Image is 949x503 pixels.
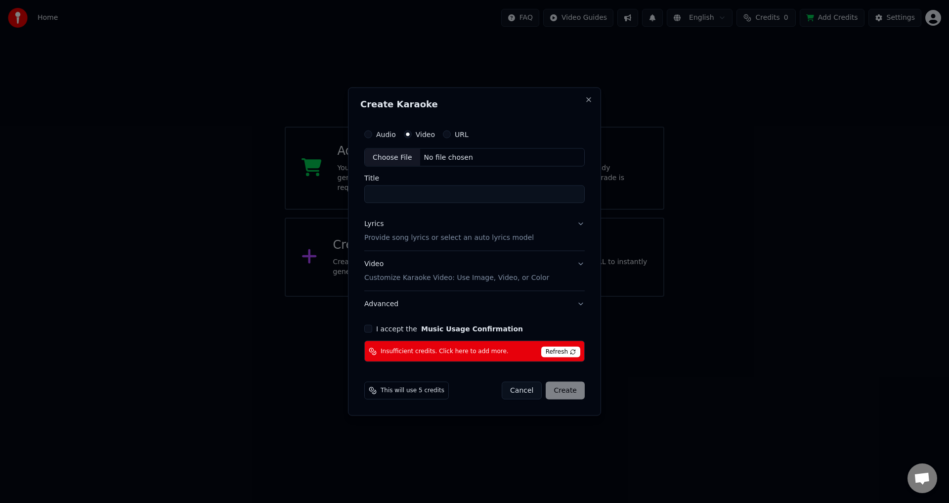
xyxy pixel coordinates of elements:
label: I accept the [376,325,523,332]
label: Video [416,131,435,137]
button: I accept the [421,325,523,332]
label: URL [455,131,469,137]
div: Lyrics [364,219,384,229]
span: This will use 5 credits [381,387,444,395]
label: Title [364,175,585,182]
div: No file chosen [420,152,477,162]
div: Choose File [365,148,420,166]
span: Refresh [541,347,580,358]
label: Audio [376,131,396,137]
div: Video [364,259,549,283]
button: Advanced [364,291,585,317]
button: LyricsProvide song lyrics or select an auto lyrics model [364,211,585,251]
p: Provide song lyrics or select an auto lyrics model [364,233,534,243]
button: VideoCustomize Karaoke Video: Use Image, Video, or Color [364,251,585,291]
button: Cancel [502,382,542,400]
span: Insufficient credits. Click here to add more. [381,347,509,355]
p: Customize Karaoke Video: Use Image, Video, or Color [364,273,549,283]
h2: Create Karaoke [360,99,589,108]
